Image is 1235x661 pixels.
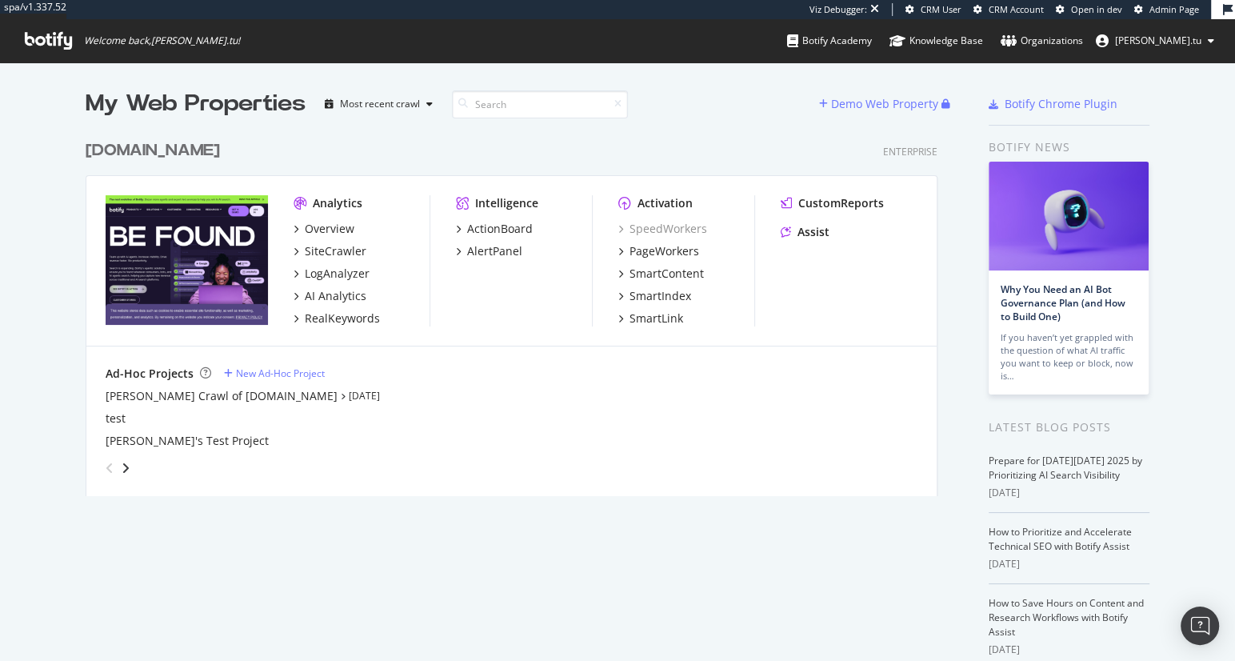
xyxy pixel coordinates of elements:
[637,195,693,211] div: Activation
[456,243,522,259] a: AlertPanel
[1149,3,1199,15] span: Admin Page
[106,433,269,449] a: [PERSON_NAME]'s Test Project
[99,455,120,481] div: angle-left
[305,310,380,326] div: RealKeywords
[889,33,983,49] div: Knowledge Base
[629,310,683,326] div: SmartLink
[456,221,533,237] a: ActionBoard
[294,310,380,326] a: RealKeywords
[1001,19,1083,62] a: Organizations
[340,99,420,109] div: Most recent crawl
[1115,34,1201,47] span: alexandra.tu
[84,34,240,47] span: Welcome back, [PERSON_NAME].tu !
[781,195,884,211] a: CustomReports
[475,195,538,211] div: Intelligence
[989,96,1117,112] a: Botify Chrome Plugin
[781,224,829,240] a: Assist
[1005,96,1117,112] div: Botify Chrome Plugin
[294,288,366,304] a: AI Analytics
[294,243,366,259] a: SiteCrawler
[989,454,1142,482] a: Prepare for [DATE][DATE] 2025 by Prioritizing AI Search Visibility
[305,288,366,304] div: AI Analytics
[798,195,884,211] div: CustomReports
[787,33,872,49] div: Botify Academy
[831,96,938,112] div: Demo Web Property
[618,288,691,304] a: SmartIndex
[819,91,941,117] button: Demo Web Property
[106,366,194,382] div: Ad-Hoc Projects
[819,97,941,110] a: Demo Web Property
[973,3,1044,16] a: CRM Account
[86,139,226,162] a: [DOMAIN_NAME]
[989,3,1044,15] span: CRM Account
[989,643,1149,657] div: [DATE]
[224,367,325,380] a: New Ad-Hoc Project
[1001,282,1125,323] a: Why You Need an AI Bot Governance Plan (and How to Build One)
[1071,3,1122,15] span: Open in dev
[989,162,1149,270] img: Why You Need an AI Bot Governance Plan (and How to Build One)
[120,460,131,476] div: angle-right
[1181,607,1219,645] div: Open Intercom Messenger
[629,266,704,282] div: SmartContent
[106,411,126,427] a: test
[305,221,354,237] div: Overview
[921,3,961,15] span: CRM User
[618,266,704,282] a: SmartContent
[467,243,522,259] div: AlertPanel
[905,3,961,16] a: CRM User
[294,221,354,237] a: Overview
[467,221,533,237] div: ActionBoard
[1001,33,1083,49] div: Organizations
[86,120,950,496] div: grid
[86,88,306,120] div: My Web Properties
[989,419,1149,436] div: Latest Blog Posts
[809,3,867,16] div: Viz Debugger:
[1083,28,1227,54] button: [PERSON_NAME].tu
[106,195,268,325] img: Botify.com
[618,221,707,237] a: SpeedWorkers
[629,243,699,259] div: PageWorkers
[618,243,699,259] a: PageWorkers
[629,288,691,304] div: SmartIndex
[989,486,1149,500] div: [DATE]
[305,266,370,282] div: LogAnalyzer
[305,243,366,259] div: SiteCrawler
[989,138,1149,156] div: Botify news
[989,596,1144,639] a: How to Save Hours on Content and Research Workflows with Botify Assist
[236,367,325,380] div: New Ad-Hoc Project
[106,388,338,404] a: [PERSON_NAME] Crawl of [DOMAIN_NAME]
[294,266,370,282] a: LogAnalyzer
[889,19,983,62] a: Knowledge Base
[787,19,872,62] a: Botify Academy
[452,90,628,118] input: Search
[349,389,380,403] a: [DATE]
[1134,3,1199,16] a: Admin Page
[989,525,1132,553] a: How to Prioritize and Accelerate Technical SEO with Botify Assist
[1056,3,1122,16] a: Open in dev
[86,139,220,162] div: [DOMAIN_NAME]
[883,145,937,158] div: Enterprise
[1001,331,1137,383] div: If you haven’t yet grappled with the question of what AI traffic you want to keep or block, now is…
[618,310,683,326] a: SmartLink
[989,557,1149,571] div: [DATE]
[313,195,362,211] div: Analytics
[797,224,829,240] div: Assist
[318,91,439,117] button: Most recent crawl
